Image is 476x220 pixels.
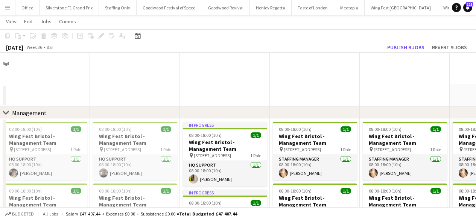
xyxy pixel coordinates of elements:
div: In progress [183,190,267,196]
span: [STREET_ADDRESS] [14,147,51,152]
span: 08:00-18:00 (10h) [369,188,401,194]
app-job-card: 08:00-18:00 (10h)1/1Wing Fest Bristol - Management Team [STREET_ADDRESS]1 RoleStaffing Manager1/1... [273,122,357,181]
span: 08:00-18:00 (10h) [189,200,222,206]
app-card-role: HQ Support1/108:00-18:00 (10h)[PERSON_NAME] [183,161,267,187]
span: Budgeted [12,211,34,217]
span: 1/1 [251,132,261,138]
span: 1/1 [161,126,171,132]
span: 1/1 [341,126,351,132]
span: 08:00-18:00 (10h) [9,188,42,194]
h3: Wing Fest Bristol - Management Team [3,194,87,208]
h3: Wing Fest Bristol - Management Team [363,133,447,146]
span: 08:00-18:00 (10h) [9,126,42,132]
div: In progress [183,122,267,128]
app-card-role: Staffing Manager1/108:00-18:00 (10h)[PERSON_NAME] [273,155,357,181]
span: 08:00-18:00 (10h) [99,188,132,194]
app-job-card: 08:00-18:00 (10h)1/1Wing Fest Bristol - Management Team [STREET_ADDRESS]1 RoleStaffing Manager1/1... [363,122,447,181]
span: 08:00-18:00 (10h) [369,126,401,132]
span: 1/1 [71,188,81,194]
app-job-card: 08:00-18:00 (10h)1/1Wing Fest Bristol - Management Team [STREET_ADDRESS]1 RoleHQ Support1/108:00-... [3,122,87,181]
span: 08:00-18:00 (10h) [189,132,222,138]
span: View [6,18,17,25]
span: All jobs [41,211,59,217]
span: 08:00-18:00 (10h) [99,126,132,132]
span: 1/1 [430,188,441,194]
a: Jobs [37,17,55,26]
button: Office [15,0,40,15]
h3: Wing Fest Bristol - Management Team [273,133,357,146]
span: 1/1 [161,188,171,194]
app-card-role: HQ Support1/108:00-18:00 (10h)[PERSON_NAME] [3,155,87,181]
span: 1 Role [160,147,171,152]
span: Comms [59,18,76,25]
div: [DATE] [6,44,23,51]
a: Comms [56,17,79,26]
span: Week 36 [25,44,44,50]
h3: Wing Fest Bristol - Management Team [3,133,87,146]
span: 1 Role [70,147,81,152]
button: Goodwood Festival of Speed [137,0,202,15]
a: View [3,17,20,26]
span: 1/1 [430,126,441,132]
button: Revert 9 jobs [429,42,470,52]
span: 1 Role [430,147,441,152]
a: Edit [21,17,36,26]
span: 1/1 [251,200,261,206]
div: Management [12,109,47,117]
a: 125 [463,3,472,12]
button: Staffing Only [99,0,137,15]
span: 1/1 [71,126,81,132]
span: 1 Role [340,147,351,152]
button: Publish 9 jobs [384,42,427,52]
span: 08:00-18:00 (10h) [279,188,312,194]
app-job-card: 08:00-18:00 (10h)1/1Wing Fest Bristol - Management Team [STREET_ADDRESS]1 RoleHQ Support1/108:00-... [93,122,177,181]
span: [STREET_ADDRESS] [194,153,231,158]
button: Goodwood Revival [202,0,250,15]
div: Salary £47 407.44 + Expenses £0.00 + Subsistence £0.00 = [66,211,237,217]
button: Meatopia [334,0,365,15]
h3: Wing Fest Bristol - Management Team [183,206,267,220]
span: Edit [24,18,33,25]
h3: Wing Fest Bristol - Management Team [183,139,267,152]
h3: Wing Fest Bristol - Management Team [93,194,177,208]
span: 08:00-18:00 (10h) [279,126,312,132]
h3: Wing Fest Bristol - Management Team [273,194,357,208]
span: 125 [466,2,473,7]
button: Wing Fest [GEOGRAPHIC_DATA] [365,0,437,15]
app-card-role: Staffing Manager1/108:00-18:00 (10h)[PERSON_NAME] [363,155,447,181]
span: Jobs [40,18,52,25]
button: Taste of London [292,0,334,15]
span: [STREET_ADDRESS] [284,147,321,152]
span: 1 Role [250,153,261,158]
span: 1/1 [341,188,351,194]
button: Silverstone F1 Grand Prix [40,0,99,15]
button: Budgeted [4,210,35,218]
span: [STREET_ADDRESS] [374,147,411,152]
app-card-role: HQ Support1/108:00-18:00 (10h)[PERSON_NAME] [93,155,177,181]
app-job-card: In progress08:00-18:00 (10h)1/1Wing Fest Bristol - Management Team [STREET_ADDRESS]1 RoleHQ Suppo... [183,122,267,187]
span: [STREET_ADDRESS] [104,147,141,152]
button: Henley Regatta [250,0,292,15]
h3: Wing Fest Bristol - Management Team [93,133,177,146]
span: Total Budgeted £47 407.44 [179,211,237,217]
h3: Wing Fest Bristol - Management Team [363,194,447,208]
div: BST [47,44,54,50]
